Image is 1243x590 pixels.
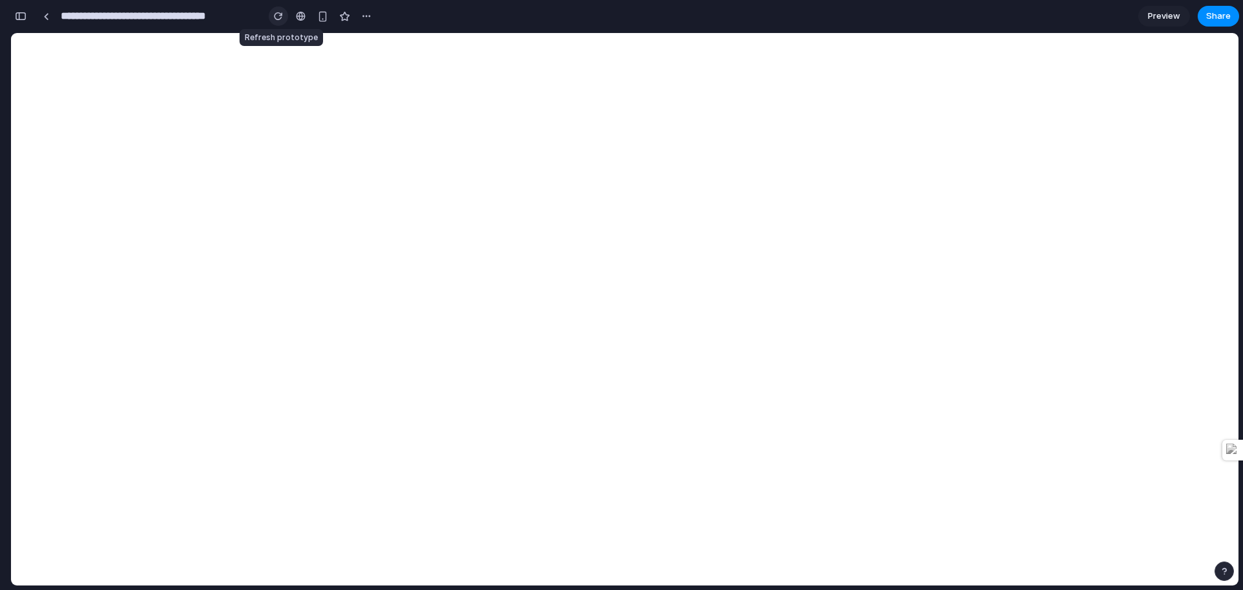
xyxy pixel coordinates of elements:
span: Preview [1148,10,1180,23]
span: Share [1206,10,1231,23]
a: Preview [1138,6,1190,27]
iframe: To enrich screen reader interactions, please activate Accessibility in Grammarly extension settings [11,33,1238,585]
button: Share [1198,6,1239,27]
